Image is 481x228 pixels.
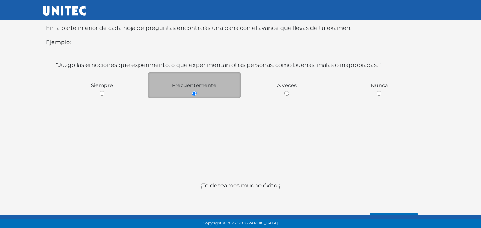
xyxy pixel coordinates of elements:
span: Nunca [371,82,388,89]
a: Iniciar test > [370,213,418,228]
span: A veces [277,82,297,89]
p: Ejemplo: [46,38,435,47]
span: [GEOGRAPHIC_DATA]. [236,221,278,226]
label: “Juzgo las emociones que experimento, o que experimentan otras personas, como buenas, malas o ina... [56,61,381,69]
span: Frecuentemente [172,82,216,89]
img: UNITEC [43,6,86,16]
p: En la parte inferior de cada hoja de preguntas encontrarás una barra con el avance que llevas de ... [46,24,435,32]
span: Siempre [91,82,113,89]
p: ¡Te deseamos mucho éxito ¡ [46,181,435,207]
